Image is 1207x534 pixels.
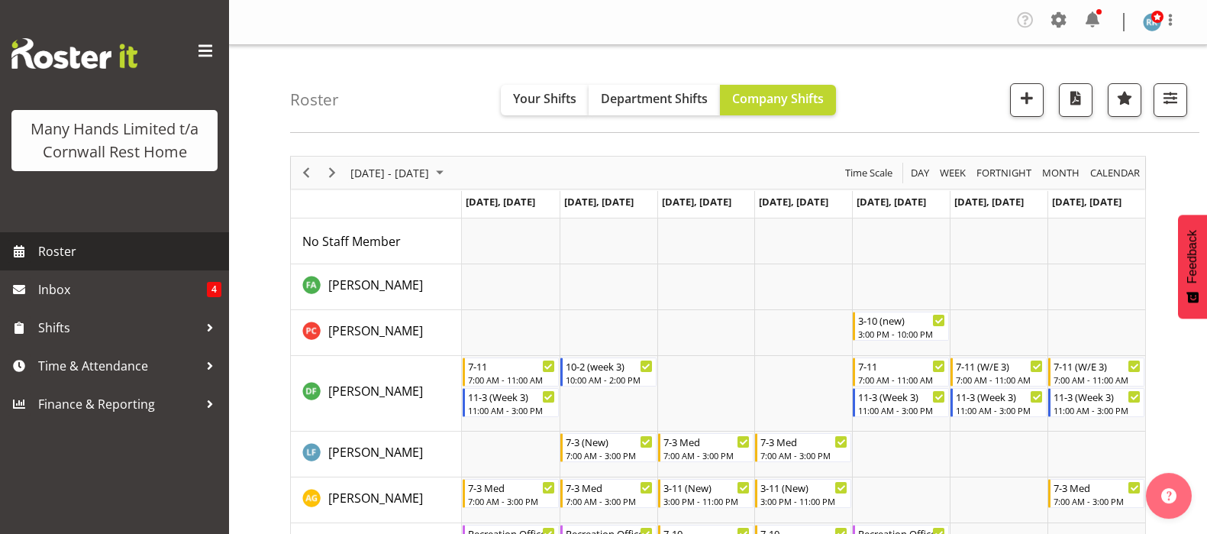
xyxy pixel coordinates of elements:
span: [DATE], [DATE] [564,195,634,209]
a: No Staff Member [302,232,401,251]
div: Fairbrother, Deborah"s event - 7-11 (W/E 3) Begin From Sunday, September 7, 2025 at 7:00:00 AM GM... [1048,358,1144,387]
div: 3:00 PM - 11:00 PM [760,495,847,507]
span: [DATE], [DATE] [954,195,1024,209]
div: Fairbrother, Deborah"s event - 11-3 (Week 3) Begin From Friday, September 5, 2025 at 11:00:00 AM ... [853,388,949,417]
div: 7-3 Med [1054,480,1141,495]
span: [PERSON_NAME] [328,322,423,339]
div: 3:00 PM - 10:00 PM [858,328,945,340]
button: Previous [296,163,317,183]
div: Galvez, Angeline"s event - 7-3 Med Begin From Tuesday, September 2, 2025 at 7:00:00 AM GMT+12:00 ... [560,479,657,508]
span: [PERSON_NAME] [328,444,423,461]
td: Adams, Fran resource [291,264,462,310]
div: 11-3 (Week 3) [858,389,945,404]
button: Your Shifts [501,85,589,115]
div: 7-11 (W/E 3) [1054,358,1141,374]
div: 11-3 (Week 3) [1054,389,1141,404]
td: Chand, Pretika resource [291,310,462,356]
span: [PERSON_NAME] [328,383,423,400]
span: [DATE] - [DATE] [349,163,431,183]
div: Chand, Pretika"s event - 3-10 (new) Begin From Friday, September 5, 2025 at 3:00:00 PM GMT+12:00 ... [853,312,949,341]
span: calendar [1089,163,1141,183]
button: Department Shifts [589,85,720,115]
a: [PERSON_NAME] [328,489,423,507]
div: 7-3 Med [663,434,750,449]
div: 7-3 (New) [566,434,653,449]
button: Fortnight [974,163,1034,183]
div: 7:00 AM - 3:00 PM [566,449,653,461]
div: 7-11 [468,358,555,374]
button: Timeline Day [908,163,932,183]
a: [PERSON_NAME] [328,382,423,400]
button: Timeline Month [1040,163,1083,183]
td: Fairbrother, Deborah resource [291,356,462,432]
div: Fairbrother, Deborah"s event - 7-11 (W/E 3) Begin From Saturday, September 6, 2025 at 7:00:00 AM ... [950,358,1047,387]
span: Month [1041,163,1081,183]
span: Shifts [38,316,198,339]
span: [DATE], [DATE] [466,195,535,209]
a: [PERSON_NAME] [328,276,423,294]
div: 7:00 AM - 11:00 AM [956,374,1043,386]
span: Your Shifts [513,90,576,107]
div: Galvez, Angeline"s event - 3-11 (New) Begin From Thursday, September 4, 2025 at 3:00:00 PM GMT+12... [755,479,851,508]
span: 4 [207,282,221,297]
div: 7-11 [858,358,945,374]
div: Galvez, Angeline"s event - 7-3 Med Begin From Monday, September 1, 2025 at 7:00:00 AM GMT+12:00 E... [463,479,559,508]
div: Next [319,157,345,189]
span: [PERSON_NAME] [328,277,423,293]
span: [DATE], [DATE] [759,195,828,209]
div: Fairbrother, Deborah"s event - 11-3 (Week 3) Begin From Sunday, September 7, 2025 at 11:00:00 AM ... [1048,388,1144,417]
button: Filter Shifts [1154,83,1187,117]
div: Galvez, Angeline"s event - 3-11 (New) Begin From Wednesday, September 3, 2025 at 3:00:00 PM GMT+1... [658,479,754,508]
button: September 01 - 07, 2025 [348,163,450,183]
a: [PERSON_NAME] [328,443,423,461]
span: Time & Attendance [38,354,198,377]
div: Many Hands Limited t/a Cornwall Rest Home [27,118,202,163]
div: 3-10 (new) [858,312,945,328]
div: 10:00 AM - 2:00 PM [566,374,653,386]
span: Department Shifts [601,90,708,107]
div: Fairbrother, Deborah"s event - 7-11 Begin From Monday, September 1, 2025 at 7:00:00 AM GMT+12:00 ... [463,358,559,387]
div: Flynn, Leeane"s event - 7-3 Med Begin From Thursday, September 4, 2025 at 7:00:00 AM GMT+12:00 En... [755,433,851,462]
div: Fairbrother, Deborah"s event - 10-2 (week 3) Begin From Tuesday, September 2, 2025 at 10:00:00 AM... [560,358,657,387]
button: Month [1088,163,1143,183]
img: reece-rhind280.jpg [1143,13,1161,31]
div: 7:00 AM - 11:00 AM [1054,374,1141,386]
span: Inbox [38,278,207,301]
button: Company Shifts [720,85,836,115]
div: 7:00 AM - 3:00 PM [468,495,555,507]
div: 3-11 (New) [760,480,847,495]
div: Previous [293,157,319,189]
div: Fairbrother, Deborah"s event - 11-3 (Week 3) Begin From Saturday, September 6, 2025 at 11:00:00 A... [950,388,1047,417]
img: Rosterit website logo [11,38,137,69]
div: 7:00 AM - 3:00 PM [1054,495,1141,507]
div: 7-3 Med [760,434,847,449]
div: 3-11 (New) [663,480,750,495]
a: [PERSON_NAME] [328,322,423,340]
button: Highlight an important date within the roster. [1108,83,1141,117]
div: 7-11 (W/E 3) [956,358,1043,374]
div: 7:00 AM - 11:00 AM [468,374,555,386]
span: No Staff Member [302,233,401,250]
button: Time Scale [843,163,896,183]
span: [DATE], [DATE] [662,195,731,209]
span: Time Scale [844,163,894,183]
div: Fairbrother, Deborah"s event - 7-11 Begin From Friday, September 5, 2025 at 7:00:00 AM GMT+12:00 ... [853,358,949,387]
td: Galvez, Angeline resource [291,477,462,523]
div: Flynn, Leeane"s event - 7-3 (New) Begin From Tuesday, September 2, 2025 at 7:00:00 AM GMT+12:00 E... [560,433,657,462]
span: Week [938,163,967,183]
div: 7-3 Med [468,480,555,495]
div: 7-3 Med [566,480,653,495]
button: Next [322,163,343,183]
button: Timeline Week [938,163,969,183]
div: 11:00 AM - 3:00 PM [956,404,1043,416]
span: [DATE], [DATE] [857,195,926,209]
td: Flynn, Leeane resource [291,432,462,477]
div: 11:00 AM - 3:00 PM [1054,404,1141,416]
div: 11-3 (Week 3) [468,389,555,404]
div: Flynn, Leeane"s event - 7-3 Med Begin From Wednesday, September 3, 2025 at 7:00:00 AM GMT+12:00 E... [658,433,754,462]
span: Finance & Reporting [38,393,198,416]
div: 7:00 AM - 3:00 PM [663,449,750,461]
span: [PERSON_NAME] [328,490,423,506]
span: Company Shifts [732,90,824,107]
h4: Roster [290,91,339,108]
